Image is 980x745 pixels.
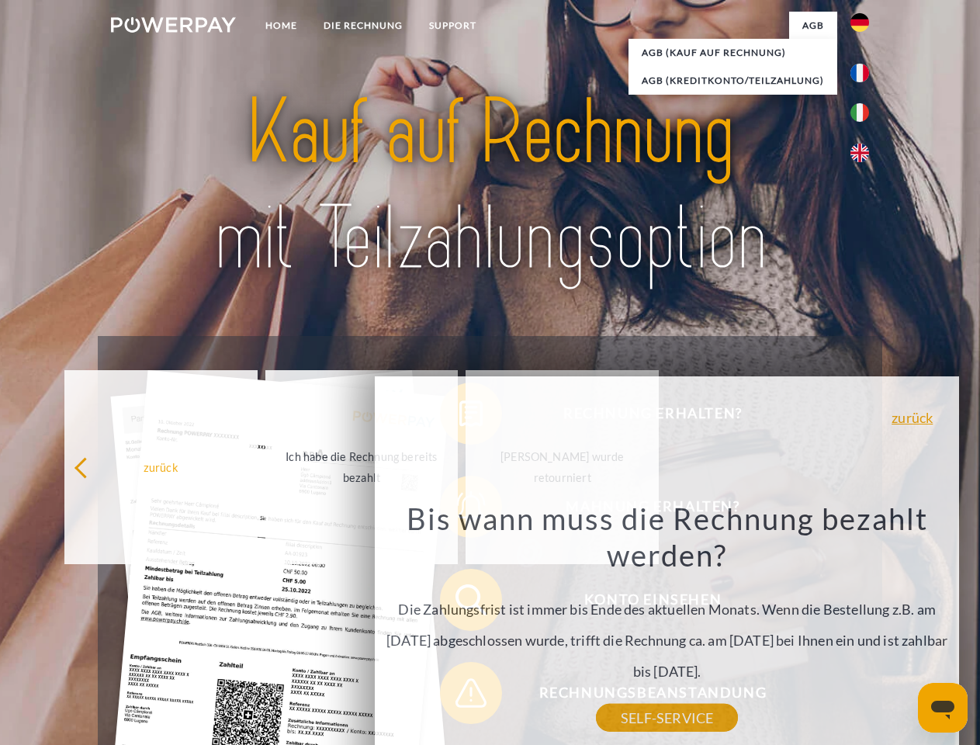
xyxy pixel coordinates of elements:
[384,500,951,718] div: Die Zahlungsfrist ist immer bis Ende des aktuellen Monats. Wenn die Bestellung z.B. am [DATE] abg...
[275,446,449,488] div: Ich habe die Rechnung bereits bezahlt
[252,12,310,40] a: Home
[74,456,248,477] div: zurück
[850,64,869,82] img: fr
[416,12,490,40] a: SUPPORT
[850,144,869,162] img: en
[148,74,832,297] img: title-powerpay_de.svg
[596,704,738,732] a: SELF-SERVICE
[629,39,837,67] a: AGB (Kauf auf Rechnung)
[850,103,869,122] img: it
[111,17,236,33] img: logo-powerpay-white.svg
[892,411,933,424] a: zurück
[918,683,968,733] iframe: Schaltfläche zum Öffnen des Messaging-Fensters
[850,13,869,32] img: de
[384,500,951,574] h3: Bis wann muss die Rechnung bezahlt werden?
[629,67,837,95] a: AGB (Kreditkonto/Teilzahlung)
[789,12,837,40] a: agb
[310,12,416,40] a: DIE RECHNUNG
